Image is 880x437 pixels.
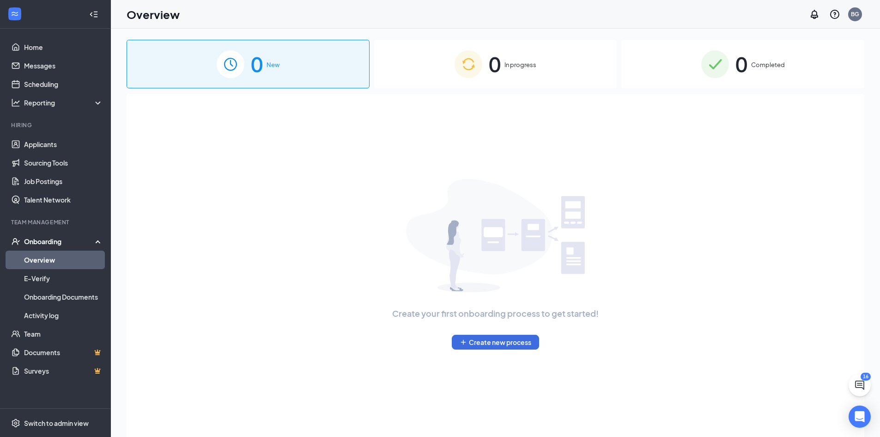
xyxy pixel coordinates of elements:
[251,48,263,80] span: 0
[24,38,103,56] a: Home
[24,172,103,191] a: Job Postings
[11,98,20,107] svg: Analysis
[851,10,859,18] div: BG
[24,325,103,343] a: Team
[24,288,103,306] a: Onboarding Documents
[735,48,747,80] span: 0
[751,60,785,69] span: Completed
[829,9,840,20] svg: QuestionInfo
[24,419,89,428] div: Switch to admin view
[489,48,501,80] span: 0
[10,9,19,18] svg: WorkstreamLogo
[24,306,103,325] a: Activity log
[460,339,467,346] svg: Plus
[861,373,871,381] div: 16
[24,154,103,172] a: Sourcing Tools
[89,10,98,19] svg: Collapse
[11,121,101,129] div: Hiring
[24,135,103,154] a: Applicants
[24,191,103,209] a: Talent Network
[809,9,820,20] svg: Notifications
[11,419,20,428] svg: Settings
[854,380,865,391] svg: ChatActive
[452,335,539,350] button: PlusCreate new process
[24,98,103,107] div: Reporting
[849,406,871,428] div: Open Intercom Messenger
[392,307,599,320] span: Create your first onboarding process to get started!
[127,6,180,22] h1: Overview
[11,237,20,246] svg: UserCheck
[24,56,103,75] a: Messages
[11,218,101,226] div: Team Management
[24,237,95,246] div: Onboarding
[24,269,103,288] a: E-Verify
[504,60,536,69] span: In progress
[24,343,103,362] a: DocumentsCrown
[24,75,103,93] a: Scheduling
[24,362,103,380] a: SurveysCrown
[849,374,871,396] button: ChatActive
[267,60,279,69] span: New
[24,251,103,269] a: Overview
